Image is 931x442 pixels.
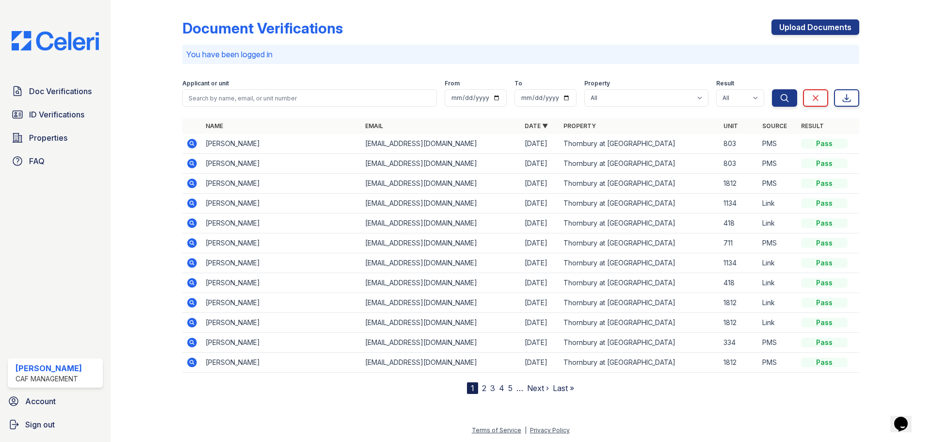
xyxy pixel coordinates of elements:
td: 1812 [720,174,758,194]
td: PMS [758,353,797,373]
div: Pass [801,358,848,367]
td: 418 [720,213,758,233]
a: 3 [490,383,495,393]
td: PMS [758,134,797,154]
td: [EMAIL_ADDRESS][DOMAIN_NAME] [361,313,521,333]
td: Thornbury at [GEOGRAPHIC_DATA] [560,194,719,213]
div: Pass [801,238,848,248]
a: Result [801,122,824,130]
td: Link [758,293,797,313]
span: Account [25,395,56,407]
td: [DATE] [521,154,560,174]
div: Pass [801,179,848,188]
img: CE_Logo_Blue-a8612792a0a2168367f1c8372b55b34899dd931a85d93a1a3d3e32e68fde9ad4.png [4,31,107,50]
td: 803 [720,154,758,174]
td: Link [758,253,797,273]
span: FAQ [29,155,45,167]
td: Thornbury at [GEOGRAPHIC_DATA] [560,273,719,293]
iframe: chat widget [890,403,921,432]
td: [PERSON_NAME] [202,333,361,353]
td: [DATE] [521,174,560,194]
div: Pass [801,139,848,148]
td: 711 [720,233,758,253]
div: Pass [801,278,848,288]
td: 1812 [720,353,758,373]
label: Applicant or unit [182,80,229,87]
td: 334 [720,333,758,353]
td: [EMAIL_ADDRESS][DOMAIN_NAME] [361,353,521,373]
div: | [525,426,527,434]
td: [DATE] [521,213,560,233]
label: Result [716,80,734,87]
td: [PERSON_NAME] [202,273,361,293]
td: Thornbury at [GEOGRAPHIC_DATA] [560,293,719,313]
td: [EMAIL_ADDRESS][DOMAIN_NAME] [361,213,521,233]
td: [DATE] [521,253,560,273]
td: Thornbury at [GEOGRAPHIC_DATA] [560,154,719,174]
td: [DATE] [521,233,560,253]
div: [PERSON_NAME] [16,362,82,374]
a: Last » [553,383,574,393]
div: Pass [801,159,848,168]
div: Pass [801,198,848,208]
a: Properties [8,128,103,147]
td: [PERSON_NAME] [202,313,361,333]
td: Thornbury at [GEOGRAPHIC_DATA] [560,253,719,273]
label: Property [584,80,610,87]
input: Search by name, email, or unit number [182,89,437,107]
a: Account [4,392,107,411]
div: Pass [801,218,848,228]
a: Next › [527,383,549,393]
span: … [516,382,523,394]
td: [PERSON_NAME] [202,293,361,313]
span: ID Verifications [29,109,84,120]
td: [EMAIL_ADDRESS][DOMAIN_NAME] [361,194,521,213]
div: Document Verifications [182,19,343,37]
td: [DATE] [521,313,560,333]
td: 1812 [720,313,758,333]
a: Source [762,122,787,130]
td: Link [758,213,797,233]
td: [DATE] [521,333,560,353]
td: Link [758,194,797,213]
span: Doc Verifications [29,85,92,97]
td: [DATE] [521,293,560,313]
label: From [445,80,460,87]
div: CAF Management [16,374,82,384]
td: [PERSON_NAME] [202,194,361,213]
td: 1812 [720,293,758,313]
td: Thornbury at [GEOGRAPHIC_DATA] [560,233,719,253]
a: 5 [508,383,513,393]
td: Link [758,273,797,293]
td: Thornbury at [GEOGRAPHIC_DATA] [560,353,719,373]
a: FAQ [8,151,103,171]
td: [DATE] [521,273,560,293]
div: Pass [801,258,848,268]
td: Thornbury at [GEOGRAPHIC_DATA] [560,333,719,353]
td: [PERSON_NAME] [202,213,361,233]
a: Upload Documents [771,19,859,35]
button: Sign out [4,415,107,434]
a: Privacy Policy [530,426,570,434]
td: [DATE] [521,134,560,154]
a: 2 [482,383,486,393]
td: PMS [758,233,797,253]
td: [PERSON_NAME] [202,253,361,273]
a: 4 [499,383,504,393]
td: [EMAIL_ADDRESS][DOMAIN_NAME] [361,253,521,273]
td: Thornbury at [GEOGRAPHIC_DATA] [560,134,719,154]
td: Thornbury at [GEOGRAPHIC_DATA] [560,174,719,194]
a: Date ▼ [525,122,548,130]
td: [EMAIL_ADDRESS][DOMAIN_NAME] [361,293,521,313]
td: [PERSON_NAME] [202,233,361,253]
p: You have been logged in [186,49,855,60]
td: 1134 [720,194,758,213]
a: Name [206,122,223,130]
a: Unit [723,122,738,130]
div: 1 [467,382,478,394]
td: [PERSON_NAME] [202,154,361,174]
td: [EMAIL_ADDRESS][DOMAIN_NAME] [361,134,521,154]
td: PMS [758,333,797,353]
div: Pass [801,318,848,327]
a: ID Verifications [8,105,103,124]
